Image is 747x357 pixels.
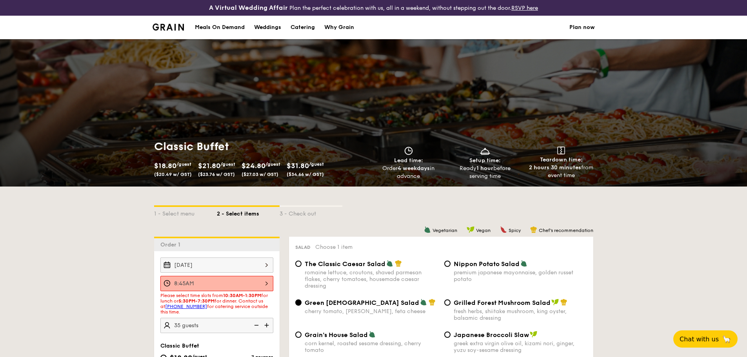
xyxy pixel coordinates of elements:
a: Catering [286,16,320,39]
input: Grain's House Saladcorn kernel, roasted sesame dressing, cherry tomato [295,332,302,338]
span: $21.80 [198,161,220,170]
a: Weddings [249,16,286,39]
span: ($23.76 w/ GST) [198,172,235,177]
span: /guest [220,161,235,167]
strong: 2 hours 30 minutes [529,164,581,171]
span: Order 1 [160,241,184,248]
div: 2 - Select items [217,207,280,218]
span: Choose 1 item [315,244,353,250]
a: Meals On Demand [190,16,249,39]
span: Vegetarian [433,228,457,233]
img: icon-spicy.37a8142b.svg [500,226,507,233]
div: Why Grain [324,16,354,39]
span: $24.80 [242,161,265,170]
div: Meals On Demand [195,16,245,39]
div: 1 - Select menu [154,207,217,218]
div: fresh herbs, shiitake mushroom, king oyster, balsamic dressing [454,308,587,321]
span: ($27.03 w/ GST) [242,172,278,177]
span: 🦙 [722,335,731,344]
a: Why Grain [320,16,359,39]
strong: 1 hour [476,165,493,172]
input: Green [DEMOGRAPHIC_DATA] Saladcherry tomato, [PERSON_NAME], feta cheese [295,299,302,306]
span: Lead time: [394,157,423,164]
img: Grain [153,24,184,31]
div: 3 - Check out [280,207,342,218]
img: icon-vegetarian.fe4039eb.svg [520,260,527,267]
span: Grilled Forest Mushroom Salad [454,299,551,306]
img: icon-chef-hat.a58ddaea.svg [395,260,402,267]
img: icon-teardown.65201eee.svg [557,147,565,154]
span: ($20.49 w/ GST) [154,172,192,177]
a: [PHONE_NUMBER] [165,304,207,309]
span: Salad [295,245,311,250]
input: Number of guests [160,318,273,333]
span: Setup time: [469,157,501,164]
strong: 4 weekdays [398,165,430,172]
div: Order in advance [374,165,444,180]
img: icon-vegetarian.fe4039eb.svg [424,226,431,233]
img: icon-vegetarian.fe4039eb.svg [386,260,393,267]
span: Grain's House Salad [305,331,368,339]
input: Japanese Broccoli Slawgreek extra virgin olive oil, kizami nori, ginger, yuzu soy-sesame dressing [444,332,451,338]
span: Vegan [476,228,491,233]
img: icon-chef-hat.a58ddaea.svg [530,226,537,233]
img: icon-clock.2db775ea.svg [403,147,414,155]
span: Nippon Potato Salad [454,260,520,268]
span: The Classic Caesar Salad [305,260,385,268]
div: Weddings [254,16,281,39]
img: icon-vegan.f8ff3823.svg [530,331,538,338]
span: Classic Buffet [160,343,199,349]
div: Plan the perfect celebration with us, all in a weekend, without stepping out the door. [148,3,600,13]
img: icon-vegetarian.fe4039eb.svg [369,331,376,338]
div: romaine lettuce, croutons, shaved parmesan flakes, cherry tomatoes, housemade caesar dressing [305,269,438,289]
span: Please select time slots from for lunch or for dinner. Contact us at for catering service outside... [160,293,268,315]
span: $18.80 [154,161,176,170]
img: icon-vegetarian.fe4039eb.svg [420,299,427,306]
span: $31.80 [287,161,309,170]
img: icon-dish.430c3a2e.svg [479,147,491,155]
button: Chat with us🦙 [673,330,738,348]
img: icon-add.58712e84.svg [262,318,273,333]
a: RSVP here [511,5,538,11]
input: The Classic Caesar Saladromaine lettuce, croutons, shaved parmesan flakes, cherry tomatoes, house... [295,261,302,267]
strong: 5:30PM-7:30PM [178,298,214,304]
span: Chat with us [680,335,719,343]
img: icon-chef-hat.a58ddaea.svg [560,299,567,306]
input: Nippon Potato Saladpremium japanese mayonnaise, golden russet potato [444,261,451,267]
div: Catering [291,16,315,39]
input: Grilled Forest Mushroom Saladfresh herbs, shiitake mushroom, king oyster, balsamic dressing [444,299,451,306]
div: Ready before serving time [450,165,520,180]
img: icon-chef-hat.a58ddaea.svg [429,299,436,306]
img: icon-reduce.1d2dbef1.svg [250,318,262,333]
div: premium japanese mayonnaise, golden russet potato [454,269,587,283]
span: ($34.66 w/ GST) [287,172,324,177]
img: icon-vegan.f8ff3823.svg [467,226,474,233]
input: Event time [160,276,273,291]
a: Plan now [569,16,595,39]
div: corn kernel, roasted sesame dressing, cherry tomato [305,340,438,353]
input: Event date [160,257,273,273]
h1: Classic Buffet [154,140,371,154]
div: from event time [526,164,596,179]
h4: A Virtual Wedding Affair [209,3,288,13]
span: /guest [265,161,280,167]
a: Logotype [153,24,184,31]
div: greek extra virgin olive oil, kizami nori, ginger, yuzu soy-sesame dressing [454,340,587,353]
img: icon-vegan.f8ff3823.svg [551,299,559,306]
strong: 10:30AM-1:30PM [223,293,261,298]
span: Japanese Broccoli Slaw [454,331,529,339]
span: /guest [176,161,191,167]
span: Teardown time: [540,156,583,163]
div: cherry tomato, [PERSON_NAME], feta cheese [305,308,438,315]
span: Chef's recommendation [539,228,593,233]
span: /guest [309,161,324,167]
span: Spicy [509,228,521,233]
span: Green [DEMOGRAPHIC_DATA] Salad [305,299,419,306]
